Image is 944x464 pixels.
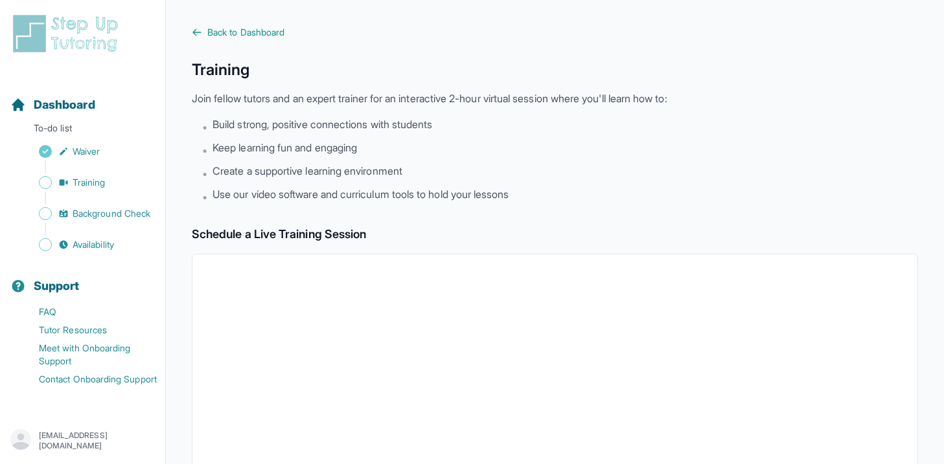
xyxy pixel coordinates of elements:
p: To-do list [5,122,160,140]
span: Create a supportive learning environment [213,163,402,179]
h2: Schedule a Live Training Session [192,225,918,243]
button: Support [5,256,160,300]
span: Background Check [73,207,150,220]
a: Dashboard [10,96,95,114]
span: Availability [73,238,114,251]
a: Contact Onboarding Support [10,370,165,388]
span: Build strong, positive connections with students [213,116,432,132]
a: Tutor Resources [10,321,165,339]
a: Availability [10,236,165,254]
a: Back to Dashboard [192,26,918,39]
span: Waiver [73,145,100,158]
p: [EMAIL_ADDRESS][DOMAIN_NAME] [39,430,155,451]
span: Support [34,277,80,295]
img: logo [10,13,126,54]
h1: Training [192,60,918,80]
span: Keep learning fun and engaging [213,140,357,155]
span: • [202,142,207,158]
span: Use our video software and curriculum tools to hold your lessons [213,186,509,202]
span: • [202,189,207,204]
a: FAQ [10,303,165,321]
span: Dashboard [34,96,95,114]
span: Back to Dashboard [207,26,284,39]
a: Meet with Onboarding Support [10,339,165,370]
span: • [202,119,207,135]
span: Training [73,176,106,189]
a: Training [10,173,165,192]
a: Waiver [10,142,165,160]
p: Join fellow tutors and an expert trainer for an interactive 2-hour virtual session where you'll l... [192,91,918,106]
span: • [202,166,207,181]
button: [EMAIL_ADDRESS][DOMAIN_NAME] [10,429,155,452]
a: Background Check [10,204,165,223]
button: Dashboard [5,75,160,119]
